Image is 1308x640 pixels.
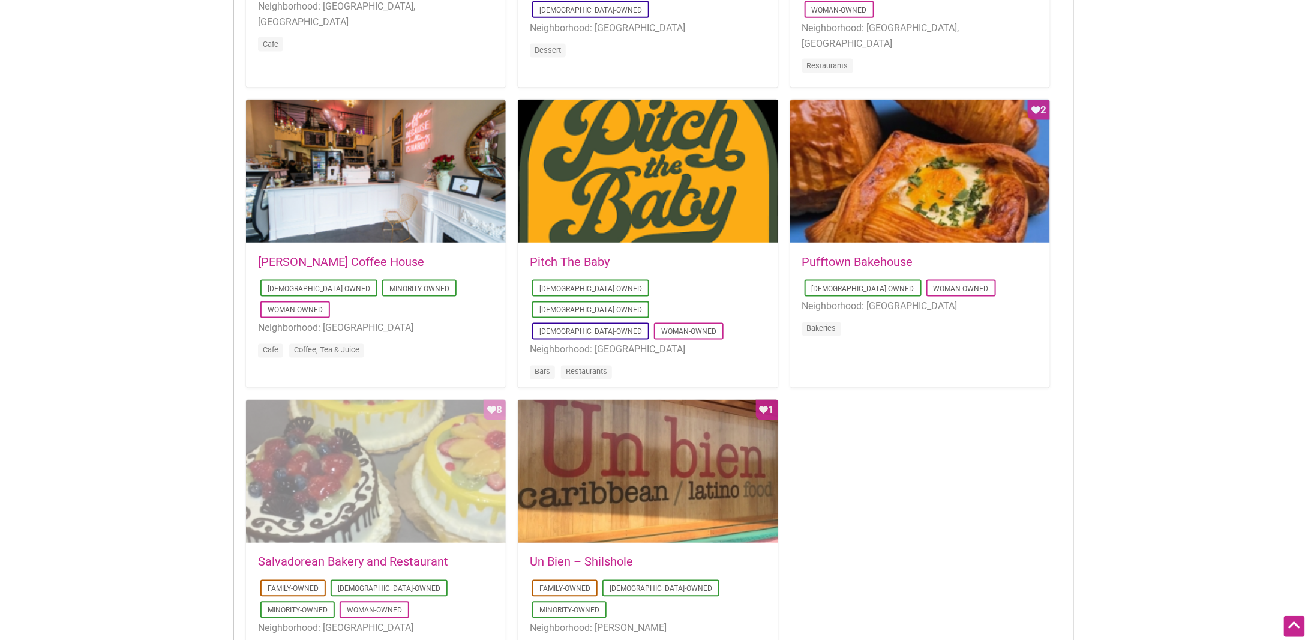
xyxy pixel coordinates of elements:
[263,346,278,355] a: Cafe
[389,285,449,293] a: Minority-Owned
[807,324,836,333] a: Bakeries
[535,46,561,55] a: Dessert
[268,285,370,293] a: [DEMOGRAPHIC_DATA]-Owned
[535,367,550,376] a: Bars
[807,61,848,70] a: Restaurants
[812,6,867,14] a: Woman-Owned
[812,285,914,293] a: [DEMOGRAPHIC_DATA]-Owned
[530,621,766,636] li: Neighborhood: [PERSON_NAME]
[530,555,633,569] a: Un Bien – Shilshole
[347,606,402,615] a: Woman-Owned
[539,606,599,615] a: Minority-Owned
[268,606,328,615] a: Minority-Owned
[294,346,359,355] a: Coffee, Tea & Juice
[934,285,989,293] a: Woman-Owned
[263,40,278,49] a: Cafe
[661,328,716,336] a: Woman-Owned
[802,20,1038,51] li: Neighborhood: [GEOGRAPHIC_DATA], [GEOGRAPHIC_DATA]
[338,585,440,593] a: [DEMOGRAPHIC_DATA]-Owned
[258,255,424,269] a: [PERSON_NAME] Coffee House
[539,585,590,593] a: Family-Owned
[610,585,712,593] a: [DEMOGRAPHIC_DATA]-Owned
[539,285,642,293] a: [DEMOGRAPHIC_DATA]-Owned
[258,555,448,569] a: Salvadorean Bakery and Restaurant
[539,6,642,14] a: [DEMOGRAPHIC_DATA]-Owned
[539,328,642,336] a: [DEMOGRAPHIC_DATA]-Owned
[802,255,913,269] a: Pufftown Bakehouse
[258,321,494,336] li: Neighborhood: [GEOGRAPHIC_DATA]
[268,585,319,593] a: Family-Owned
[530,342,766,358] li: Neighborhood: [GEOGRAPHIC_DATA]
[539,306,642,315] a: [DEMOGRAPHIC_DATA]-Owned
[268,306,323,315] a: Woman-Owned
[530,255,610,269] a: Pitch The Baby
[530,20,766,36] li: Neighborhood: [GEOGRAPHIC_DATA]
[566,367,607,376] a: Restaurants
[258,621,494,636] li: Neighborhood: [GEOGRAPHIC_DATA]
[1284,616,1305,637] div: Scroll Back to Top
[802,299,1038,315] li: Neighborhood: [GEOGRAPHIC_DATA]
